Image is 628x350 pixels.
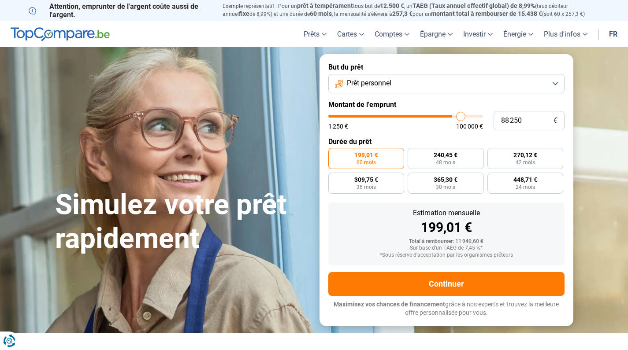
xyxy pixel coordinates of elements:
span: Prêt personnel [347,78,391,88]
span: 240,45 € [434,152,457,158]
a: Cartes [332,21,369,47]
a: fr [604,21,623,47]
p: grâce à nos experts et trouvez la meilleure offre personnalisée pour vous. [328,300,565,317]
span: 257,3 € [392,10,412,17]
span: 48 mois [436,160,455,165]
span: 270,12 € [513,152,537,158]
div: Total à rembourser: 11 940,60 € [335,239,557,245]
span: 30 mois [436,184,455,190]
span: 36 mois [357,184,376,190]
span: 199,01 € [354,152,378,158]
span: 42 mois [516,160,535,165]
button: Prêt personnel [328,74,565,93]
a: Comptes [369,21,415,47]
span: € [554,117,557,125]
h1: Simulez votre prêt rapidement [55,188,309,256]
label: Durée du prêt [328,137,565,146]
span: 60 mois [357,160,376,165]
img: TopCompare [11,27,110,41]
label: But du prêt [328,63,565,71]
button: Continuer [328,272,565,296]
div: Estimation mensuelle [335,210,557,217]
a: Plus d'infos [539,21,593,47]
span: 448,71 € [513,177,537,183]
span: 60 mois [310,10,332,17]
a: Énergie [498,21,539,47]
a: Investir [458,21,498,47]
span: 309,75 € [354,177,378,183]
div: *Sous réserve d'acceptation par les organismes prêteurs [335,252,557,258]
span: 365,30 € [434,177,457,183]
span: fixe [239,10,249,17]
span: montant total à rembourser de 15.438 € [431,10,542,17]
p: Attention, emprunter de l'argent coûte aussi de l'argent. [29,2,212,19]
a: Épargne [415,21,458,47]
span: prêt à tempérament [297,2,353,9]
span: 100 000 € [456,123,483,129]
div: Sur base d'un TAEG de 7,45 %* [335,245,557,251]
span: 12.500 € [380,2,404,9]
span: 24 mois [516,184,535,190]
p: Exemple représentatif : Pour un tous but de , un (taux débiteur annuel de 8,99%) et une durée de ... [223,2,600,18]
span: TAEG (Taux annuel effectif global) de 8,99% [412,2,535,9]
div: 199,01 € [335,221,557,234]
label: Montant de l'emprunt [328,100,565,109]
a: Prêts [298,21,332,47]
span: 1 250 € [328,123,348,129]
span: Maximisez vos chances de financement [334,301,445,308]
